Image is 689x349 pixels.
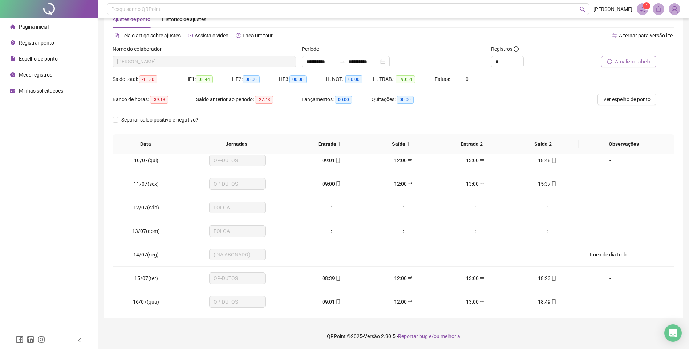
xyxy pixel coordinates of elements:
div: Lançamentos: [301,95,372,104]
span: Leia o artigo sobre ajustes [121,33,181,38]
span: swap-right [340,59,345,65]
div: --:-- [373,204,433,212]
span: 1 [645,3,648,8]
span: 00:00 [345,75,362,83]
span: -11:30 [139,75,157,83]
div: Saldo total: [113,75,185,83]
span: Versão [364,333,380,339]
div: --:-- [301,251,361,259]
span: swap [612,33,617,38]
span: mobile [335,299,341,304]
span: 190:54 [396,75,415,83]
span: Observações [584,140,663,148]
span: Faça um tour [243,33,273,38]
div: Troca de dia trabalhado (feriado 07/07). [589,251,632,259]
span: 14/07(seg) [133,252,159,258]
div: 08:39 [301,274,361,282]
span: mobile [335,181,341,186]
span: 15/07(ter) [134,275,158,281]
span: 00:00 [243,75,260,83]
div: --:-- [373,227,433,235]
span: search [580,7,585,12]
div: HE 3: [279,75,326,83]
span: to [340,59,345,65]
span: Ver espelho de ponto [603,95,651,103]
span: Faltas: [435,76,451,82]
div: HE 1: [185,75,232,83]
span: Reportar bug e/ou melhoria [398,333,460,339]
img: 62819 [669,4,680,15]
div: H. TRAB.: [373,75,435,83]
div: 09:01 [301,156,361,164]
span: Minhas solicitações [19,88,63,94]
div: 09:01 [301,298,361,306]
span: mobile [335,276,341,281]
span: instagram [38,336,45,343]
div: --:-- [373,251,433,259]
span: 13/07(dom) [132,228,160,234]
span: OP-DUTOS [214,155,261,166]
div: Quitações: [372,95,442,104]
span: Alternar para versão lite [619,33,673,38]
div: H. NOT.: [326,75,373,83]
div: 18:48 [517,156,577,164]
span: mobile [551,181,556,186]
span: linkedin [27,336,34,343]
span: mobile [335,158,341,163]
span: JANEI CRISTINA DORNELAS [117,56,292,67]
div: Banco de horas: [113,95,196,104]
label: Período [302,45,324,53]
th: Data [113,134,179,154]
div: --:-- [445,227,505,235]
span: reload [607,59,612,64]
span: OP-DUTOS [214,178,261,189]
div: --:-- [517,227,577,235]
button: Ver espelho de ponto [597,94,656,105]
span: clock-circle [10,72,15,77]
span: 0 [466,76,469,82]
div: --:-- [301,227,361,235]
span: -27:43 [255,96,273,104]
span: schedule [10,88,15,93]
span: home [10,24,15,29]
span: 00:00 [289,75,307,83]
span: Histórico de ajustes [162,16,206,22]
div: Saldo anterior ao período: [196,95,301,104]
div: 15:37 [517,180,577,188]
span: -39:13 [150,96,168,104]
span: Ajustes de ponto [113,16,150,22]
div: - [589,156,632,164]
span: Página inicial [19,24,49,30]
div: --:-- [517,204,577,212]
footer: QRPoint © 2025 - 2.90.5 - [98,324,689,349]
div: --:-- [445,251,505,259]
span: OP-DUTOS [214,273,261,284]
span: 00:00 [335,96,352,104]
span: notification [639,6,646,12]
th: Saída 2 [507,134,579,154]
div: HE 2: [232,75,279,83]
th: Observações [579,134,669,154]
div: --:-- [445,204,505,212]
span: FOLGA [214,202,261,213]
div: --:-- [301,204,361,212]
span: youtube [188,33,193,38]
span: file [10,56,15,61]
span: Atualizar tabela [615,58,651,66]
span: mobile [551,276,556,281]
th: Entrada 2 [436,134,507,154]
span: 11/07(sex) [134,181,159,187]
span: 16/07(qua) [133,299,159,305]
div: - [589,227,632,235]
span: 00:00 [397,96,414,104]
span: bell [655,6,662,12]
span: Registrar ponto [19,40,54,46]
div: - [589,298,632,306]
div: - [589,274,632,282]
span: left [77,338,82,343]
span: facebook [16,336,23,343]
span: (DIA ABONADO) [214,249,261,260]
span: 10/07(qui) [134,157,158,163]
th: Entrada 1 [293,134,365,154]
span: 08:44 [196,75,213,83]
